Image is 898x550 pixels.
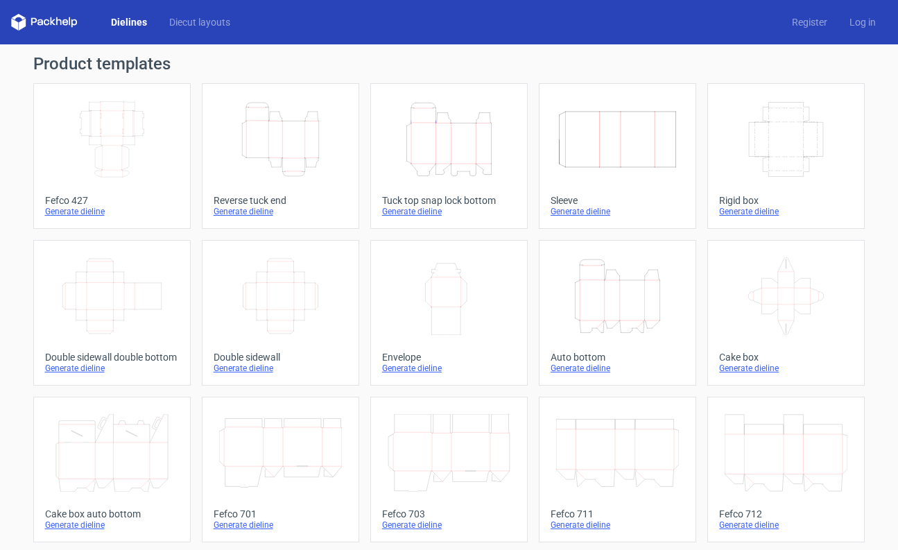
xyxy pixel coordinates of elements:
a: Register [781,15,838,29]
a: Fefco 701Generate dieline [202,397,359,542]
a: Fefco 711Generate dieline [539,397,696,542]
div: Generate dieline [551,363,684,374]
div: Generate dieline [45,519,179,531]
a: Auto bottomGenerate dieline [539,240,696,386]
div: Generate dieline [382,206,516,217]
div: Generate dieline [719,519,853,531]
div: Generate dieline [382,519,516,531]
div: Double sidewall [214,352,347,363]
div: Generate dieline [719,206,853,217]
div: Generate dieline [551,206,684,217]
div: Generate dieline [45,206,179,217]
a: Cake boxGenerate dieline [707,240,865,386]
a: Rigid boxGenerate dieline [707,83,865,229]
div: Cake box auto bottom [45,508,179,519]
div: Tuck top snap lock bottom [382,195,516,206]
div: Generate dieline [214,519,347,531]
a: Diecut layouts [158,15,241,29]
div: Reverse tuck end [214,195,347,206]
div: Envelope [382,352,516,363]
h1: Product templates [33,55,865,72]
a: Fefco 712Generate dieline [707,397,865,542]
div: Fefco 703 [382,508,516,519]
div: Fefco 711 [551,508,684,519]
div: Cake box [719,352,853,363]
div: Generate dieline [382,363,516,374]
a: Cake box auto bottomGenerate dieline [33,397,191,542]
div: Fefco 712 [719,508,853,519]
a: EnvelopeGenerate dieline [370,240,528,386]
div: Fefco 427 [45,195,179,206]
div: Double sidewall double bottom [45,352,179,363]
a: Reverse tuck endGenerate dieline [202,83,359,229]
div: Rigid box [719,195,853,206]
a: SleeveGenerate dieline [539,83,696,229]
a: Dielines [100,15,158,29]
div: Sleeve [551,195,684,206]
a: Fefco 703Generate dieline [370,397,528,542]
a: Log in [838,15,887,29]
div: Generate dieline [214,206,347,217]
a: Fefco 427Generate dieline [33,83,191,229]
a: Double sidewallGenerate dieline [202,240,359,386]
div: Generate dieline [45,363,179,374]
div: Auto bottom [551,352,684,363]
div: Generate dieline [551,519,684,531]
a: Tuck top snap lock bottomGenerate dieline [370,83,528,229]
div: Generate dieline [719,363,853,374]
div: Fefco 701 [214,508,347,519]
a: Double sidewall double bottomGenerate dieline [33,240,191,386]
div: Generate dieline [214,363,347,374]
